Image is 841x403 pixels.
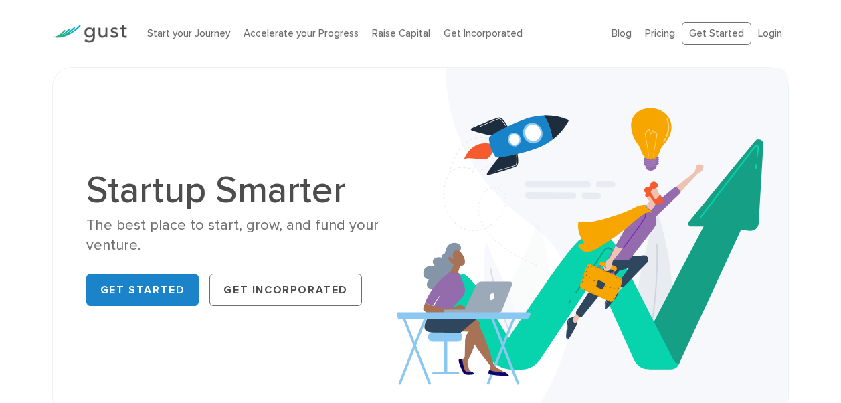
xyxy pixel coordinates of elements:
a: Get Incorporated [444,27,523,39]
a: Raise Capital [372,27,430,39]
a: Get Started [682,22,751,46]
a: Get Started [86,274,199,306]
a: Get Incorporated [209,274,362,306]
a: Pricing [645,27,675,39]
h1: Startup Smarter [86,171,411,209]
a: Start your Journey [147,27,230,39]
img: Gust Logo [52,25,127,43]
a: Accelerate your Progress [244,27,359,39]
div: The best place to start, grow, and fund your venture. [86,216,411,255]
a: Blog [612,27,632,39]
a: Login [758,27,782,39]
